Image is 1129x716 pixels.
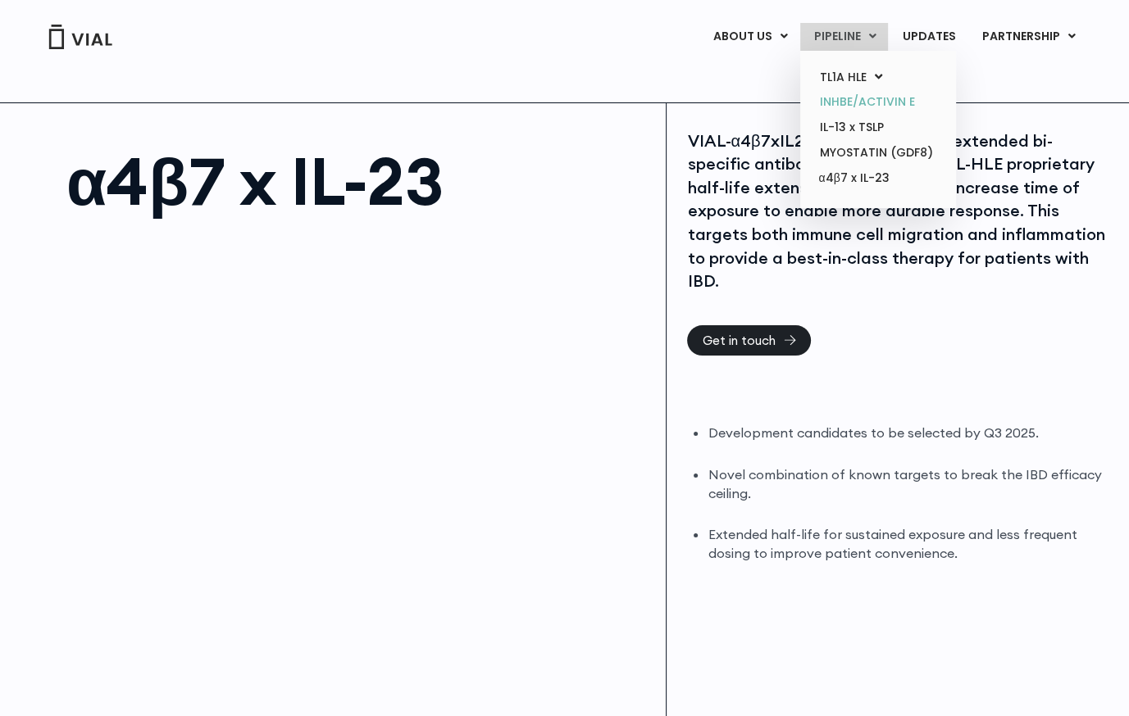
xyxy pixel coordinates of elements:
div: VIAL-α4β7xIL23-HLE is a half-life extended bi-specific antibody, powered by VIAL-HLE proprietary ... [687,129,1109,293]
a: UPDATES [889,23,967,51]
a: ABOUT USMenu Toggle [699,23,799,51]
a: PARTNERSHIPMenu Toggle [968,23,1088,51]
a: INHBE/ACTIVIN E [806,89,949,115]
a: IL-13 x TSLP [806,115,949,140]
a: MYOSTATIN (GDF8) [806,140,949,165]
a: PIPELINEMenu Toggle [800,23,888,51]
h1: α4β7 x IL-23 [66,148,649,214]
a: α4β7 x IL-23 [806,165,949,192]
img: Vial Logo [48,25,113,49]
li: Development candidates to be selected by Q3 2025. [708,424,1109,442]
a: Get in touch [687,325,811,356]
span: Get in touch [702,334,775,347]
li: Extended half-life for sustained exposure and less frequent dosing to improve patient convenience. [708,525,1109,563]
li: Novel combination of known targets to break the IBD efficacy ceiling. [708,465,1109,503]
a: TL1A HLEMenu Toggle [806,65,949,90]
